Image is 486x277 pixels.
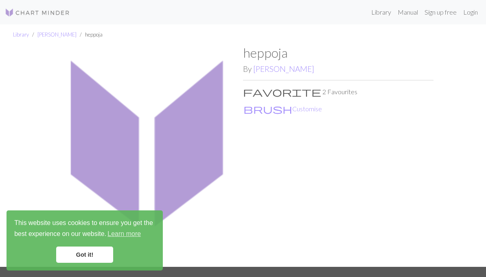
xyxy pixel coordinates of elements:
a: learn more about cookies [106,228,142,240]
h1: heppoja [243,45,433,61]
a: dismiss cookie message [56,247,113,263]
p: 2 Favourites [243,87,433,97]
span: brush [243,103,292,115]
a: Library [368,4,394,20]
i: Customise [243,104,292,114]
li: heppoja [77,31,103,39]
a: Sign up free [421,4,460,20]
a: [PERSON_NAME] [37,31,77,38]
a: Manual [394,4,421,20]
a: Library [13,31,29,38]
h2: By [243,64,433,74]
span: favorite [243,86,321,97]
img: heppoja [53,45,243,267]
img: Logo [5,8,70,17]
a: Login [460,4,481,20]
i: Favourite [243,87,321,97]
span: This website uses cookies to ensure you get the best experience on our website. [14,218,155,240]
div: cookieconsent [7,210,163,271]
a: [PERSON_NAME] [253,64,314,74]
button: CustomiseCustomise [243,104,322,114]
